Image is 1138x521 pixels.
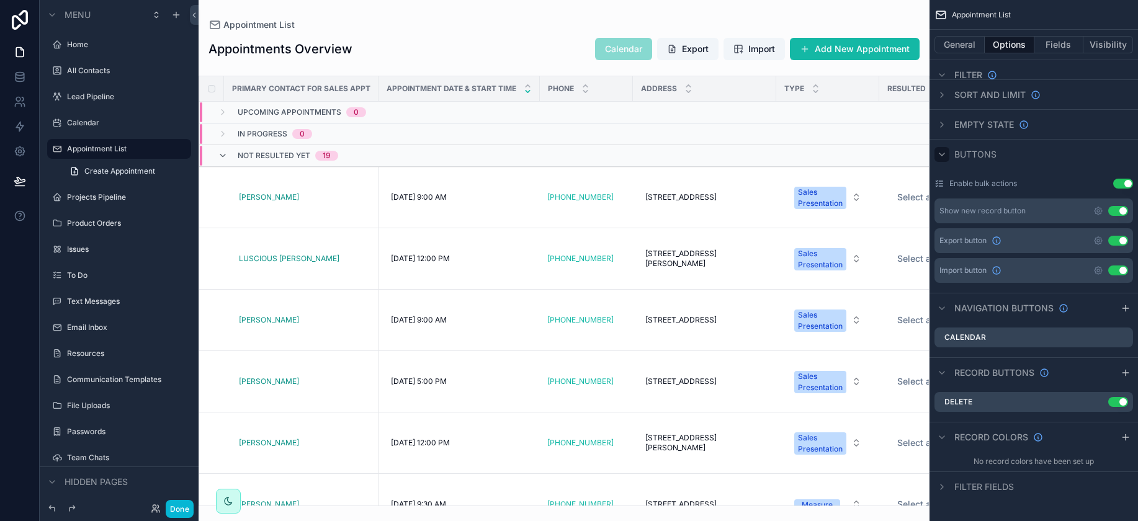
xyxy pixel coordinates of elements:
span: Type [784,84,804,94]
div: Show new record button [939,206,1026,216]
label: Text Messages [67,296,189,306]
label: Delete [944,397,972,407]
button: Visibility [1083,36,1133,53]
span: Appointment Date & Start Time [387,84,516,94]
label: Passwords [67,427,189,437]
a: [PERSON_NAME] [239,192,299,202]
label: Email Inbox [67,323,189,332]
div: 19 [323,151,331,161]
span: Record buttons [954,367,1034,379]
a: [PERSON_NAME] [239,192,371,202]
span: Filter [954,69,982,81]
a: [PERSON_NAME] [239,499,371,509]
a: [PERSON_NAME] [239,438,299,448]
label: All Contacts [67,66,189,76]
span: Upcoming Appointments [238,107,341,117]
label: Lead Pipeline [67,92,189,102]
div: No record colors have been set up [930,452,1138,471]
button: General [934,36,985,53]
span: Hidden pages [65,476,128,488]
a: LUSCIOUS [PERSON_NAME] [239,254,371,264]
label: Appointment List [67,144,184,154]
span: Primary Contact for Sales Appt [232,84,370,94]
a: [PERSON_NAME] [239,499,299,509]
span: Sort And Limit [954,89,1026,101]
a: [PERSON_NAME] [239,438,371,448]
span: Phone [548,84,574,94]
span: Buttons [954,148,997,161]
span: Export button [939,236,987,246]
div: 0 [300,129,305,139]
label: Projects Pipeline [67,192,189,202]
span: Record colors [954,431,1028,443]
label: Product Orders [67,218,189,228]
span: Create Appointment [84,166,155,176]
span: Filter fields [954,481,1014,493]
button: Options [985,36,1034,53]
a: [PERSON_NAME] [239,315,371,325]
label: To Do [67,270,189,280]
label: Calendar [944,332,986,342]
a: [PERSON_NAME] [239,376,299,386]
label: Enable bulk actions [949,179,1017,189]
a: Create Appointment [62,161,191,181]
span: In Progress [238,129,287,139]
a: LUSCIOUS [PERSON_NAME] [239,254,339,264]
label: File Uploads [67,401,189,411]
span: Not Resulted Yet [238,151,310,161]
label: Calendar [67,118,189,128]
a: [PERSON_NAME] [239,376,371,386]
button: Fields [1034,36,1084,53]
span: Empty state [954,118,1014,131]
label: Team Chats [67,453,189,463]
span: Import button [939,265,987,275]
label: Resources [67,349,189,358]
button: Done [166,500,194,518]
label: Issues [67,244,189,254]
label: Communication Templates [67,375,189,385]
span: Menu [65,9,91,21]
div: 0 [354,107,359,117]
span: Navigation buttons [954,302,1054,314]
label: Home [67,40,189,50]
a: [PERSON_NAME] [239,315,299,325]
span: Appointment List [952,10,1011,20]
span: Resulted [887,84,926,94]
span: Address [641,84,677,94]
